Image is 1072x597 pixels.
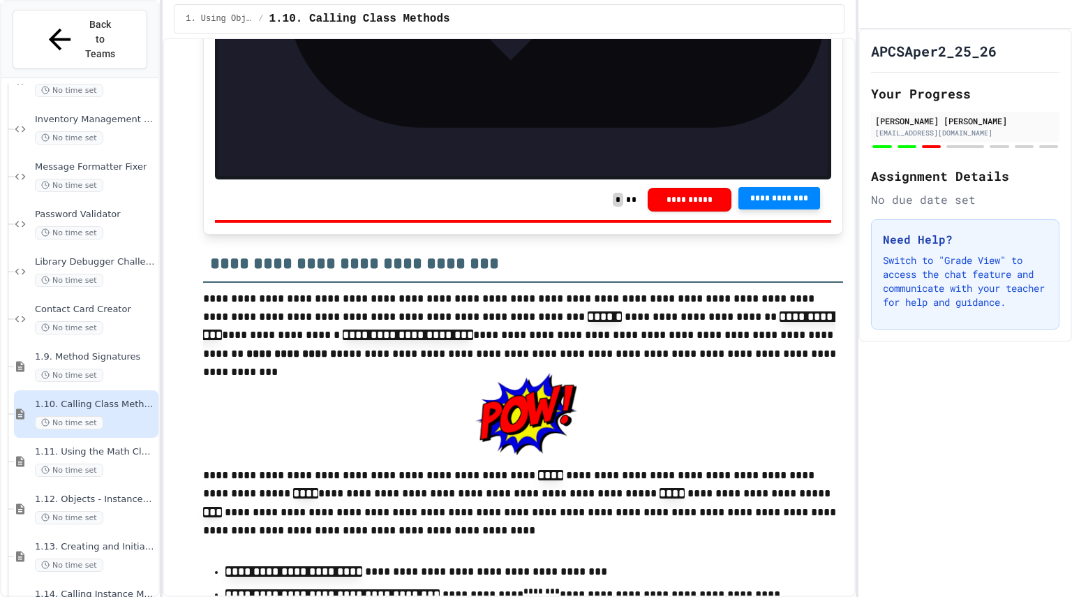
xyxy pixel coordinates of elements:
span: Back to Teams [84,17,117,61]
h2: Your Progress [871,84,1059,103]
span: Contact Card Creator [35,304,156,316]
h1: APCSAper2_25_26 [871,41,997,61]
span: No time set [35,511,103,524]
span: No time set [35,226,103,239]
span: No time set [35,416,103,429]
span: Inventory Management System [35,114,156,126]
span: 1.9. Method Signatures [35,351,156,363]
span: / [258,13,263,24]
span: No time set [35,559,103,572]
span: No time set [35,274,103,287]
span: No time set [35,369,103,382]
span: 1.13. Creating and Initializing Objects: Constructors [35,541,156,553]
span: No time set [35,131,103,145]
span: No time set [35,84,103,97]
span: No time set [35,179,103,192]
span: 1. Using Objects and Methods [186,13,253,24]
div: No due date set [871,191,1059,208]
span: Password Validator [35,209,156,221]
p: Switch to "Grade View" to access the chat feature and communicate with your teacher for help and ... [883,253,1048,309]
h3: Need Help? [883,231,1048,248]
h2: Assignment Details [871,166,1059,186]
span: 1.10. Calling Class Methods [35,399,156,411]
span: Message Formatter Fixer [35,161,156,173]
div: [EMAIL_ADDRESS][DOMAIN_NAME] [875,128,1055,138]
span: 1.11. Using the Math Class [35,446,156,458]
span: No time set [35,464,103,477]
span: 1.10. Calling Class Methods [269,10,449,27]
span: 1.12. Objects - Instances of Classes [35,494,156,506]
span: Library Debugger Challenge [35,256,156,268]
div: [PERSON_NAME] [PERSON_NAME] [875,115,1055,127]
span: No time set [35,321,103,334]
